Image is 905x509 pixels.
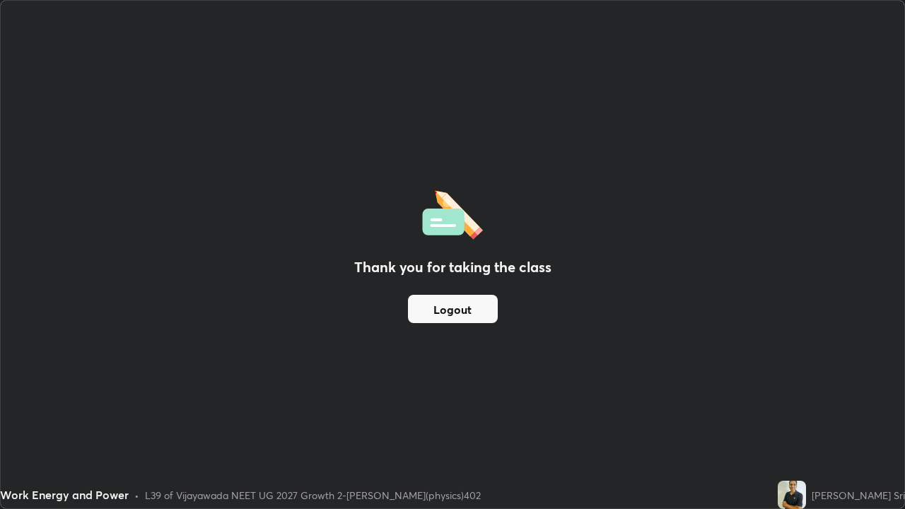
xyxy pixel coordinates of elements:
h2: Thank you for taking the class [354,257,551,278]
div: • [134,488,139,503]
div: [PERSON_NAME] Sri [812,488,905,503]
img: offlineFeedback.1438e8b3.svg [422,186,483,240]
button: Logout [408,295,498,323]
div: L39 of Vijayawada NEET UG 2027 Growth 2-[PERSON_NAME](physics)402 [145,488,481,503]
img: 8cdf2cbeadb44997afde3c91ced77820.jpg [778,481,806,509]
